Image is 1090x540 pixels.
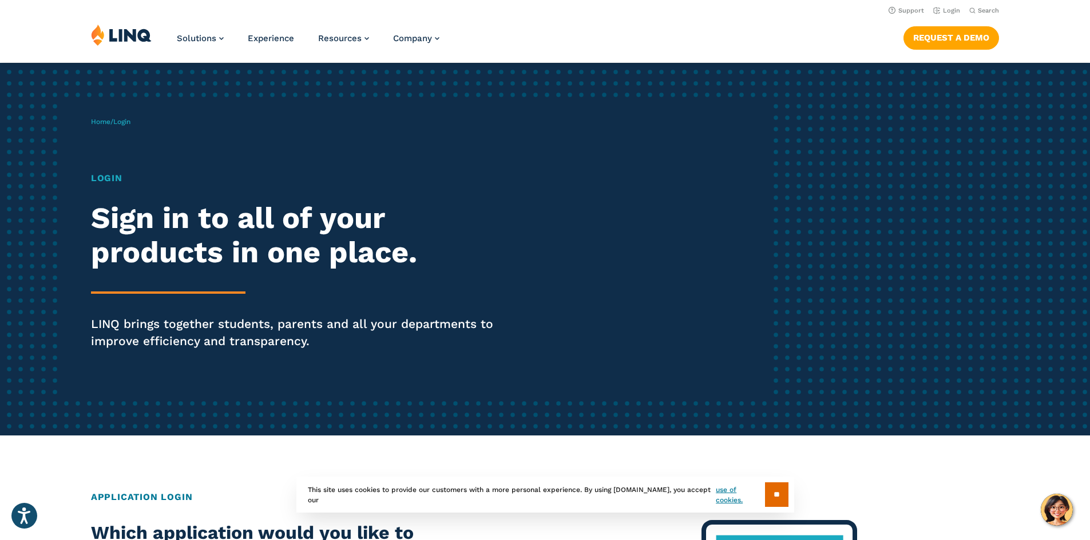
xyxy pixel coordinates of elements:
[296,477,794,513] div: This site uses cookies to provide our customers with a more personal experience. By using [DOMAIN...
[177,33,224,43] a: Solutions
[113,118,130,126] span: Login
[318,33,362,43] span: Resources
[978,7,999,14] span: Search
[91,201,511,270] h2: Sign in to all of your products in one place.
[177,33,216,43] span: Solutions
[318,33,369,43] a: Resources
[903,24,999,49] nav: Button Navigation
[91,24,152,46] img: LINQ | K‑12 Software
[903,26,999,49] a: Request a Demo
[716,485,764,505] a: use of cookies.
[393,33,432,43] span: Company
[889,7,924,14] a: Support
[91,490,999,504] h2: Application Login
[1041,494,1073,526] button: Hello, have a question? Let’s chat.
[177,24,439,62] nav: Primary Navigation
[933,7,960,14] a: Login
[91,118,110,126] a: Home
[969,6,999,15] button: Open Search Bar
[91,315,511,350] p: LINQ brings together students, parents and all your departments to improve efficiency and transpa...
[393,33,439,43] a: Company
[248,33,294,43] a: Experience
[91,118,130,126] span: /
[91,171,511,185] h1: Login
